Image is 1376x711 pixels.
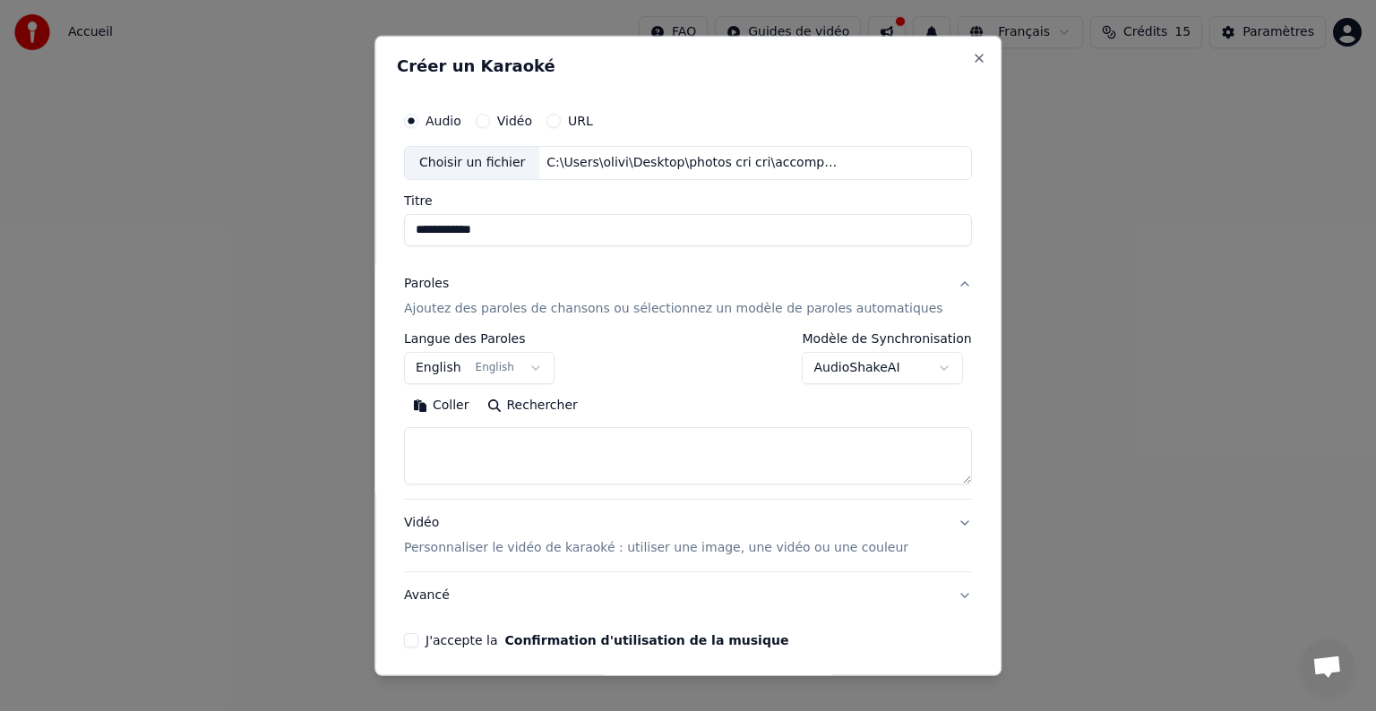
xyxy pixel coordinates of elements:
[404,275,449,293] div: Paroles
[404,194,972,207] label: Titre
[404,572,972,619] button: Avancé
[540,154,845,172] div: C:\Users\olivi\Desktop\photos cri cri\accompaniment.mp3
[426,634,788,647] label: J'accepte la
[404,332,555,345] label: Langue des Paroles
[568,115,593,127] label: URL
[404,261,972,332] button: ParolesAjoutez des paroles de chansons ou sélectionnez un modèle de paroles automatiques
[803,332,972,345] label: Modèle de Synchronisation
[405,147,539,179] div: Choisir un fichier
[478,391,587,420] button: Rechercher
[404,539,908,557] p: Personnaliser le vidéo de karaoké : utiliser une image, une vidéo ou une couleur
[404,332,972,499] div: ParolesAjoutez des paroles de chansons ou sélectionnez un modèle de paroles automatiques
[497,115,532,127] label: Vidéo
[505,634,789,647] button: J'accepte la
[426,115,461,127] label: Audio
[404,391,478,420] button: Coller
[397,58,979,74] h2: Créer un Karaoké
[404,514,908,557] div: Vidéo
[404,300,943,318] p: Ajoutez des paroles de chansons ou sélectionnez un modèle de paroles automatiques
[404,500,972,571] button: VidéoPersonnaliser le vidéo de karaoké : utiliser une image, une vidéo ou une couleur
